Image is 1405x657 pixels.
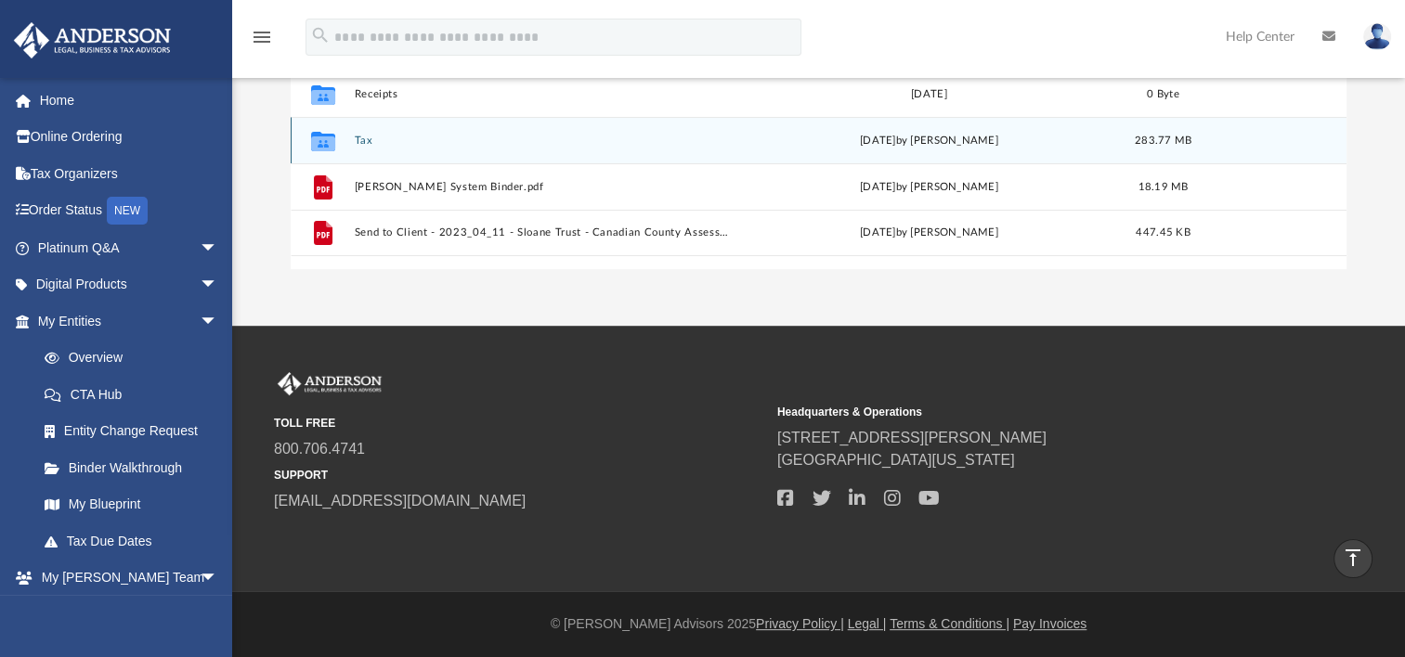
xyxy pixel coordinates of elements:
a: 800.706.4741 [274,441,365,457]
button: Tax [355,135,733,147]
div: NEW [107,197,148,225]
div: [DATE] by [PERSON_NAME] [740,133,1118,149]
a: Overview [26,340,246,377]
a: Order StatusNEW [13,192,246,230]
div: [DATE] [740,86,1118,103]
span: 283.77 MB [1135,135,1191,146]
img: Anderson Advisors Platinum Portal [274,372,385,396]
button: [PERSON_NAME] System Binder.pdf [355,181,733,193]
a: My Blueprint [26,486,237,523]
i: menu [251,26,273,48]
a: CTA Hub [26,376,246,413]
a: vertical_align_top [1333,539,1372,578]
span: 18.19 MB [1138,182,1189,192]
a: Legal | [848,616,887,631]
a: My Entitiesarrow_drop_down [13,303,246,340]
a: Digital Productsarrow_drop_down [13,266,246,303]
small: Headquarters & Operations [777,404,1268,420]
a: [GEOGRAPHIC_DATA][US_STATE] [777,452,1015,468]
a: My [PERSON_NAME] Teamarrow_drop_down [13,560,237,597]
small: SUPPORT [274,467,764,483]
a: Terms & Conditions | [890,616,1009,631]
i: search [310,25,331,45]
a: Tax Organizers [13,155,246,192]
a: Pay Invoices [1013,616,1086,631]
a: Privacy Policy | [756,616,844,631]
span: 0 Byte [1147,89,1179,99]
button: Receipts [355,88,733,100]
img: User Pic [1363,23,1391,50]
small: TOLL FREE [274,415,764,432]
span: arrow_drop_down [200,560,237,598]
div: [DATE] by [PERSON_NAME] [740,179,1118,196]
a: [EMAIL_ADDRESS][DOMAIN_NAME] [274,493,526,509]
span: arrow_drop_down [200,266,237,304]
a: Online Ordering [13,119,246,156]
span: arrow_drop_down [200,229,237,267]
a: Entity Change Request [26,413,246,450]
img: Anderson Advisors Platinum Portal [8,22,176,58]
span: 447.45 KB [1136,227,1190,238]
span: arrow_drop_down [200,303,237,341]
a: Tax Due Dates [26,522,246,560]
a: Binder Walkthrough [26,449,246,486]
a: Home [13,82,246,119]
i: vertical_align_top [1342,547,1364,569]
a: [STREET_ADDRESS][PERSON_NAME] [777,430,1047,445]
a: Platinum Q&Aarrow_drop_down [13,229,246,266]
div: © [PERSON_NAME] Advisors 2025 [232,614,1405,634]
div: [DATE] by [PERSON_NAME] [740,225,1118,241]
button: Send to Client - 2023_04_11 - Sloane Trust - Canadian County Assessor.pdf [355,226,733,238]
a: menu [251,35,273,48]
